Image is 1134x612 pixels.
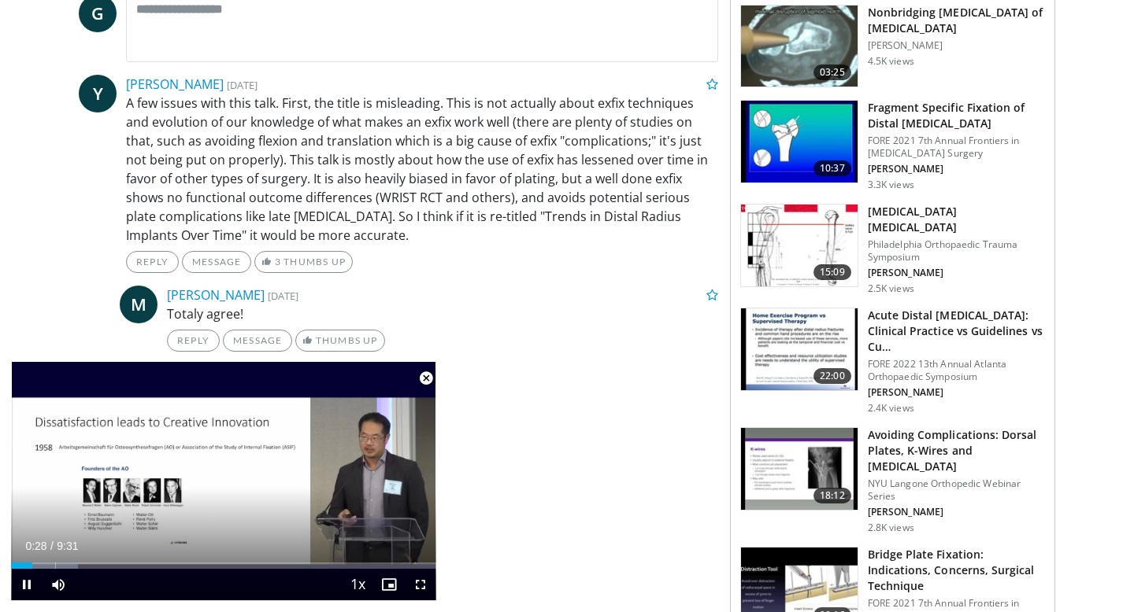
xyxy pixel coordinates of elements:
[741,308,858,390] img: 6d9dae81-dcde-4f4f-b566-27239bdbcd1e.150x105_q85_crop-smart_upscale.jpg
[741,101,858,182] img: 919eb891-5331-414c-9ce1-ba0cf9ebd897.150x105_q85_crop-smart_upscale.jpg
[813,264,851,280] span: 15:09
[740,204,1045,295] a: 15:09 [MEDICAL_DATA] [MEDICAL_DATA] Philadelphia Orthopaedic Trauma Symposium [PERSON_NAME] 2.5K ...
[868,427,1045,474] h3: Avoiding Complications: Dorsal Plates, K-Wires and [MEDICAL_DATA]
[126,76,224,93] a: [PERSON_NAME]
[868,282,914,295] p: 2.5K views
[227,78,258,92] small: [DATE]
[254,251,353,273] a: 3 Thumbs Up
[405,569,436,600] button: Fullscreen
[868,238,1045,264] p: Philadelphia Orthopaedic Trauma Symposium
[868,522,914,534] p: 2.8K views
[740,100,1045,191] a: 10:37 Fragment Specific Fixation of Distal [MEDICAL_DATA] FORE 2021 7th Annual Frontiers in [MEDI...
[182,251,251,273] a: Message
[167,304,718,323] p: Totaly agree!
[868,358,1045,383] p: FORE 2022 13th Annual Atlanta Orthopaedic Symposium
[11,362,436,601] video-js: Video Player
[868,402,914,415] p: 2.4K views
[740,427,1045,534] a: 18:12 Avoiding Complications: Dorsal Plates, K-Wires and [MEDICAL_DATA] NYU Langone Orthopedic We...
[741,205,858,286] img: 5643a719-a5f4-40e2-be4e-28e74054fb5a.150x105_q85_crop-smart_upscale.jpg
[79,75,117,112] a: Y
[410,362,442,395] button: Close
[813,160,851,176] span: 10:37
[868,135,1045,160] p: FORE 2021 7th Annual Frontiers in [MEDICAL_DATA] Surgery
[868,100,1045,131] h3: Fragment Specific Fixation of Distal [MEDICAL_DATA]
[373,569,405,600] button: Enable picture-in-picture mode
[868,55,914,68] p: 4.5K views
[223,330,292,352] a: Message
[741,6,858,87] img: 50526_0000_3.png.150x105_q85_crop-smart_upscale.jpg
[120,286,157,323] a: M
[868,506,1045,518] p: [PERSON_NAME]
[868,308,1045,355] h3: Acute Distal [MEDICAL_DATA]: Clinical Practice vs Guidelines vs Cu…
[868,204,1045,235] h3: [MEDICAL_DATA] [MEDICAL_DATA]
[126,94,718,245] p: A few issues with this talk. First, the title is misleading. This is not actually about exfix tec...
[813,488,851,503] span: 18:12
[268,289,298,303] small: [DATE]
[740,308,1045,415] a: 22:00 Acute Distal [MEDICAL_DATA]: Clinical Practice vs Guidelines vs Cu… FORE 2022 13th Annual A...
[868,547,1045,594] h3: Bridge Plate Fixation: Indications, Concerns, Surgical Technique
[868,5,1045,36] h3: Nonbridging [MEDICAL_DATA] of [MEDICAL_DATA]
[342,569,373,600] button: Playback Rate
[868,477,1045,503] p: NYU Langone Orthopedic Webinar Series
[50,540,54,552] span: /
[126,251,179,273] a: Reply
[740,5,1045,88] a: 03:25 Nonbridging [MEDICAL_DATA] of [MEDICAL_DATA] [PERSON_NAME] 4.5K views
[25,540,46,552] span: 0:28
[11,569,43,600] button: Pause
[11,562,436,569] div: Progress Bar
[868,386,1045,399] p: [PERSON_NAME]
[167,286,265,304] a: [PERSON_NAME]
[868,179,914,191] p: 3.3K views
[741,428,858,510] img: 2a4ecf6f-c0b2-4c1f-986b-6826a29f309c.150x105_q85_crop-smart_upscale.jpg
[813,368,851,384] span: 22:00
[813,65,851,80] span: 03:25
[167,330,220,352] a: Reply
[275,256,281,267] span: 3
[43,569,74,600] button: Mute
[868,163,1045,175] p: [PERSON_NAME]
[57,540,78,552] span: 9:31
[295,330,384,352] a: Thumbs Up
[868,39,1045,52] p: [PERSON_NAME]
[868,267,1045,279] p: [PERSON_NAME]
